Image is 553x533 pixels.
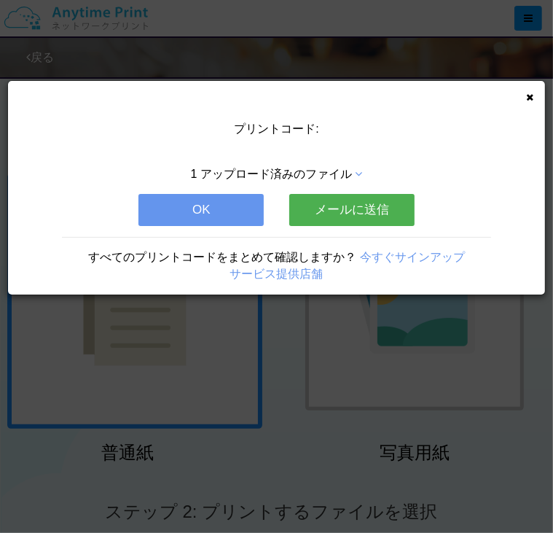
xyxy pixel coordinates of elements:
button: メールに送信 [289,194,415,226]
span: 1 アップロード済みのファイル [191,168,352,180]
button: OK [138,194,264,226]
a: サービス提供店舗 [230,268,323,280]
span: すべてのプリントコードをまとめて確認しますか？ [88,251,356,263]
span: プリントコード: [234,122,318,135]
a: 今すぐサインアップ [360,251,465,263]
